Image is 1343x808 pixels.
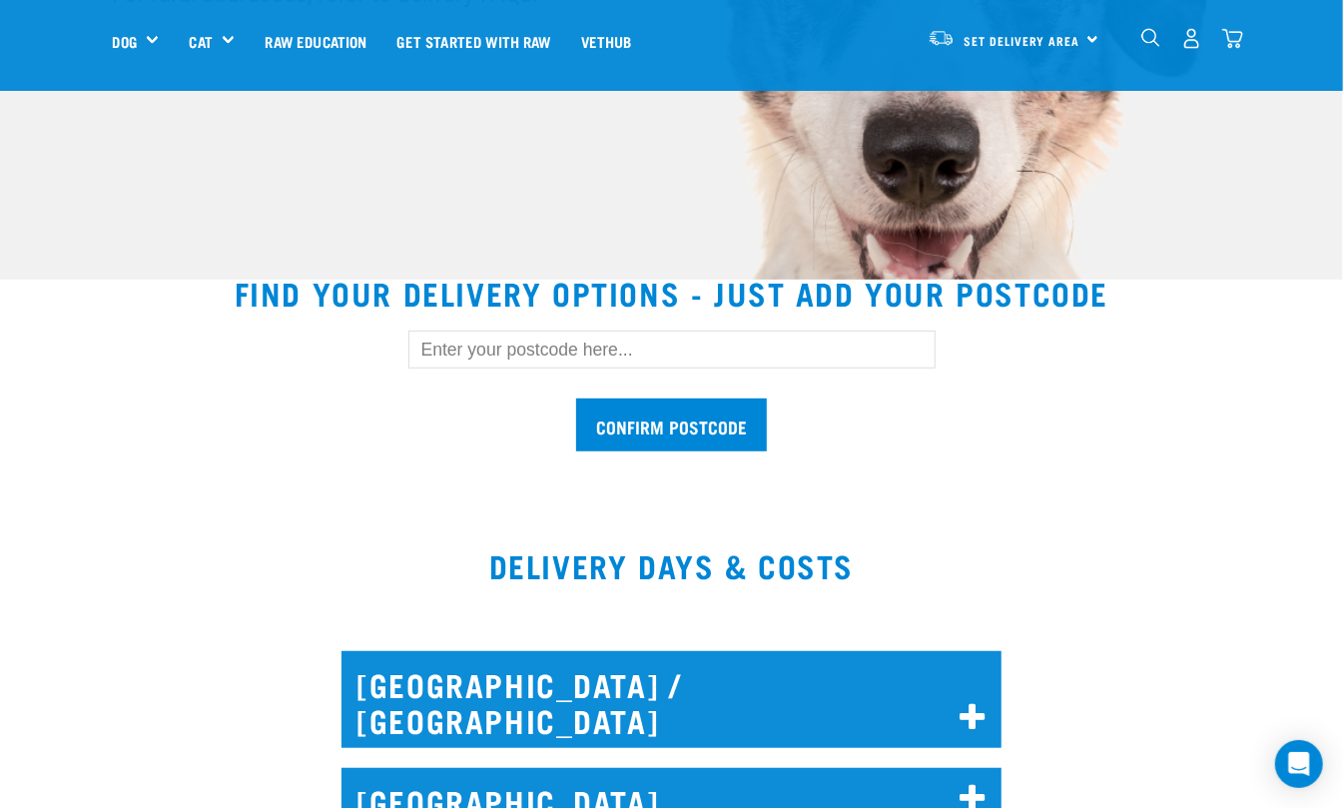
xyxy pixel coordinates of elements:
[408,331,936,369] input: Enter your postcode here...
[382,1,566,81] a: Get started with Raw
[965,37,1080,44] span: Set Delivery Area
[341,651,1002,748] h2: [GEOGRAPHIC_DATA] / [GEOGRAPHIC_DATA]
[566,1,647,81] a: Vethub
[1222,28,1243,49] img: home-icon@2x.png
[189,30,212,53] a: Cat
[928,29,955,47] img: van-moving.png
[1141,28,1160,47] img: home-icon-1@2x.png
[113,30,137,53] a: Dog
[250,1,381,81] a: Raw Education
[24,275,1319,311] h2: Find your delivery options - just add your postcode
[576,399,767,451] input: Confirm postcode
[1181,28,1202,49] img: user.png
[1275,740,1323,788] div: Open Intercom Messenger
